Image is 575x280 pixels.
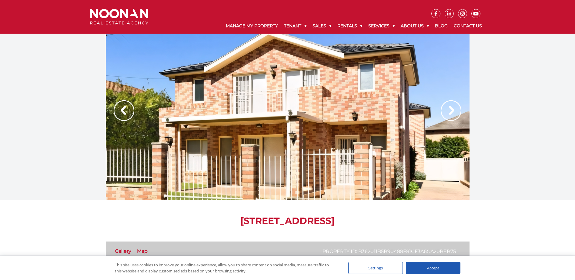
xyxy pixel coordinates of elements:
[114,100,134,121] img: Arrow slider
[323,248,456,255] p: Property ID: b362011b5b90488f81cf3a6ca20beb75
[398,18,432,34] a: About Us
[365,18,398,34] a: Services
[451,18,485,34] a: Contact Us
[406,262,460,274] div: Accept
[441,100,461,121] img: Arrow slider
[115,248,131,254] a: Gallery
[281,18,309,34] a: Tenant
[432,18,451,34] a: Blog
[334,18,365,34] a: Rentals
[223,18,281,34] a: Manage My Property
[137,248,148,254] a: Map
[115,262,336,274] div: This site uses cookies to improve your online experience, allow you to share content on social me...
[309,18,334,34] a: Sales
[106,215,470,226] h1: [STREET_ADDRESS]
[90,9,148,25] img: Noonan Real Estate Agency
[348,262,403,274] div: Settings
